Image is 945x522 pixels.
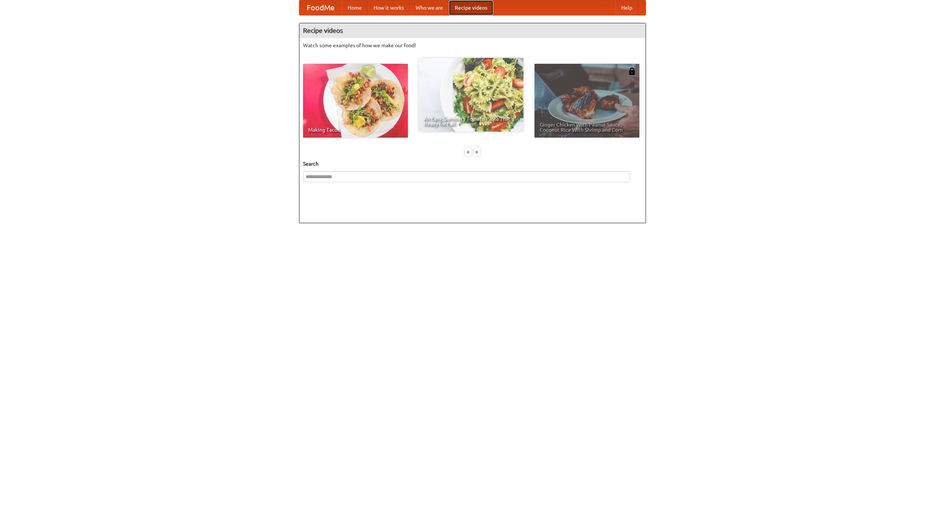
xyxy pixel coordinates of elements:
p: Watch some examples of how we make our food! [303,42,642,49]
a: Who we are [410,0,449,15]
a: How it works [368,0,410,15]
div: » [474,147,480,156]
a: Recipe videos [449,0,493,15]
h4: Recipe videos [299,23,646,38]
span: An Easy, Summery Tomato Pasta That's Ready for Fall [424,116,518,127]
img: 483408.png [628,68,636,75]
h5: Search [303,160,642,167]
div: « [465,147,471,156]
a: Making Tacos [303,64,408,138]
span: Making Tacos [308,127,403,132]
a: FoodMe [299,0,342,15]
a: An Easy, Summery Tomato Pasta That's Ready for Fall [419,58,523,132]
a: Home [342,0,368,15]
a: Help [615,0,638,15]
